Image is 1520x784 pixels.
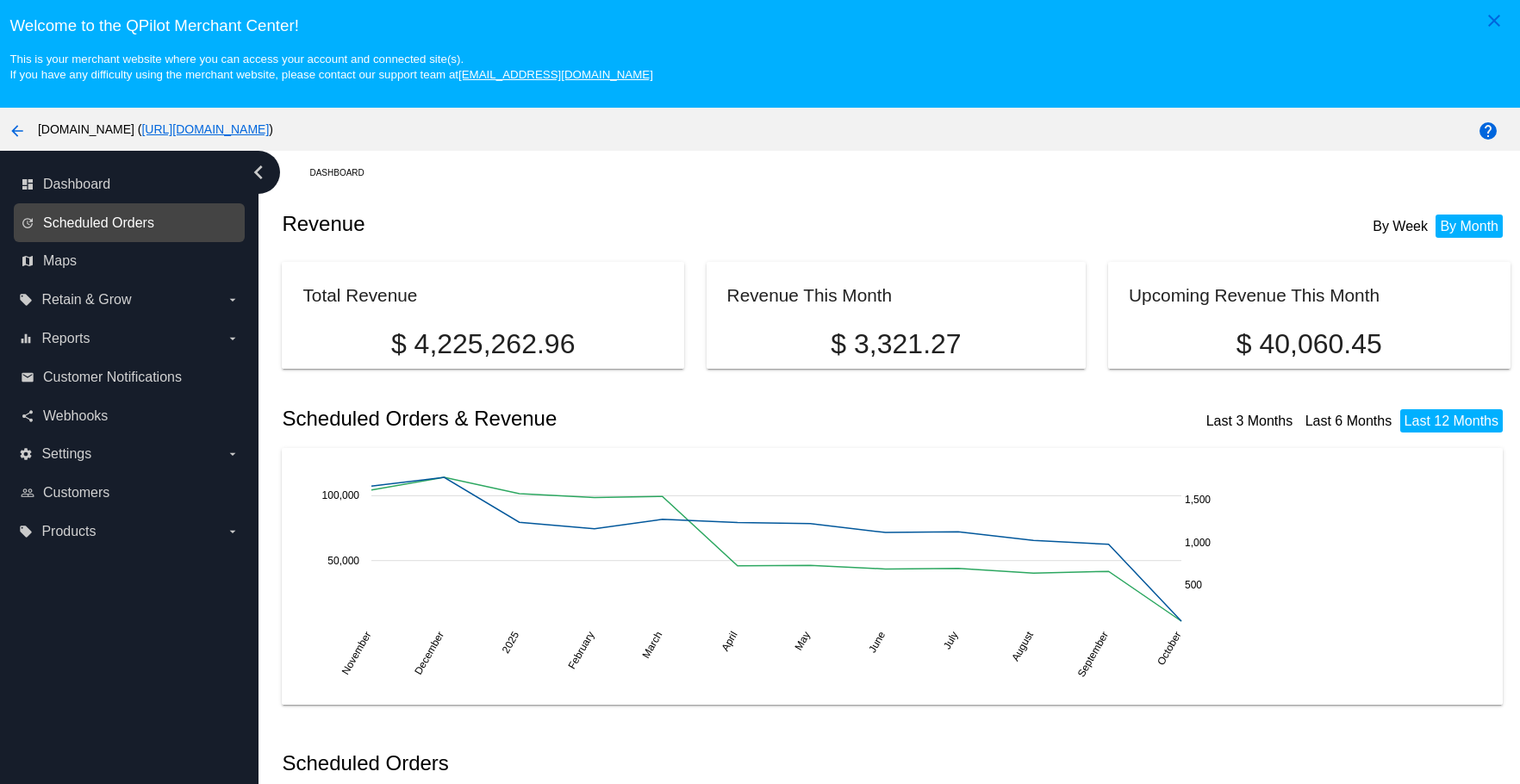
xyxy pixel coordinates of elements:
[226,293,240,307] i: arrow_drop_down
[245,159,272,186] i: chevron_left
[1075,630,1111,680] text: September
[1206,414,1293,428] a: Last 3 Months
[43,408,108,424] span: Webhooks
[21,370,34,384] i: email
[309,159,379,186] a: Dashboard
[282,407,896,431] h2: Scheduled Orders & Revenue
[21,409,34,423] i: share
[500,629,522,655] text: 2025
[21,364,240,391] a: email Customer Notifications
[1436,215,1503,238] li: By Month
[328,555,360,567] text: 50,000
[1156,630,1184,668] text: October
[21,479,240,507] a: people_outline Customers
[9,16,1510,35] h3: Welcome to the QPilot Merchant Center!
[1405,414,1498,428] a: Last 12 Months
[640,630,665,661] text: March
[19,525,33,538] i: local_offer
[727,285,893,305] h2: Revenue This Month
[43,215,154,231] span: Scheduled Orders
[941,630,961,651] text: July
[21,177,34,191] i: dashboard
[21,254,34,268] i: map
[1129,328,1489,360] p: $ 40,060.45
[9,53,652,81] small: This is your merchant website where you can access your account and connected site(s). If you hav...
[1185,537,1211,549] text: 1,000
[1010,629,1037,663] text: August
[282,212,896,236] h2: Revenue
[226,525,240,538] i: arrow_drop_down
[41,331,90,346] span: Reports
[41,446,91,462] span: Settings
[141,122,269,136] a: [URL][DOMAIN_NAME]
[19,293,33,307] i: local_offer
[302,328,663,360] p: $ 4,225,262.96
[19,332,33,345] i: equalizer
[1368,215,1432,238] li: By Week
[226,447,240,461] i: arrow_drop_down
[21,216,34,230] i: update
[1185,494,1211,506] text: 1,500
[43,253,77,269] span: Maps
[793,630,813,653] text: May
[41,524,96,539] span: Products
[21,486,34,500] i: people_outline
[1185,580,1202,592] text: 500
[226,332,240,345] i: arrow_drop_down
[1305,414,1392,428] a: Last 6 Months
[1478,121,1498,141] mat-icon: help
[41,292,131,308] span: Retain & Grow
[43,485,109,501] span: Customers
[322,489,360,501] text: 100,000
[566,630,597,672] text: February
[38,122,273,136] span: [DOMAIN_NAME] ( )
[21,209,240,237] a: update Scheduled Orders
[867,629,888,655] text: June
[1484,10,1504,31] mat-icon: close
[43,370,182,385] span: Customer Notifications
[302,285,417,305] h2: Total Revenue
[458,68,653,81] a: [EMAIL_ADDRESS][DOMAIN_NAME]
[19,447,33,461] i: settings
[21,402,240,430] a: share Webhooks
[413,630,447,677] text: December
[7,121,28,141] mat-icon: arrow_back
[720,630,740,654] text: April
[1129,285,1380,305] h2: Upcoming Revenue This Month
[727,328,1066,360] p: $ 3,321.27
[43,177,110,192] span: Dashboard
[21,171,240,198] a: dashboard Dashboard
[21,247,240,275] a: map Maps
[282,751,896,775] h2: Scheduled Orders
[340,630,374,677] text: November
